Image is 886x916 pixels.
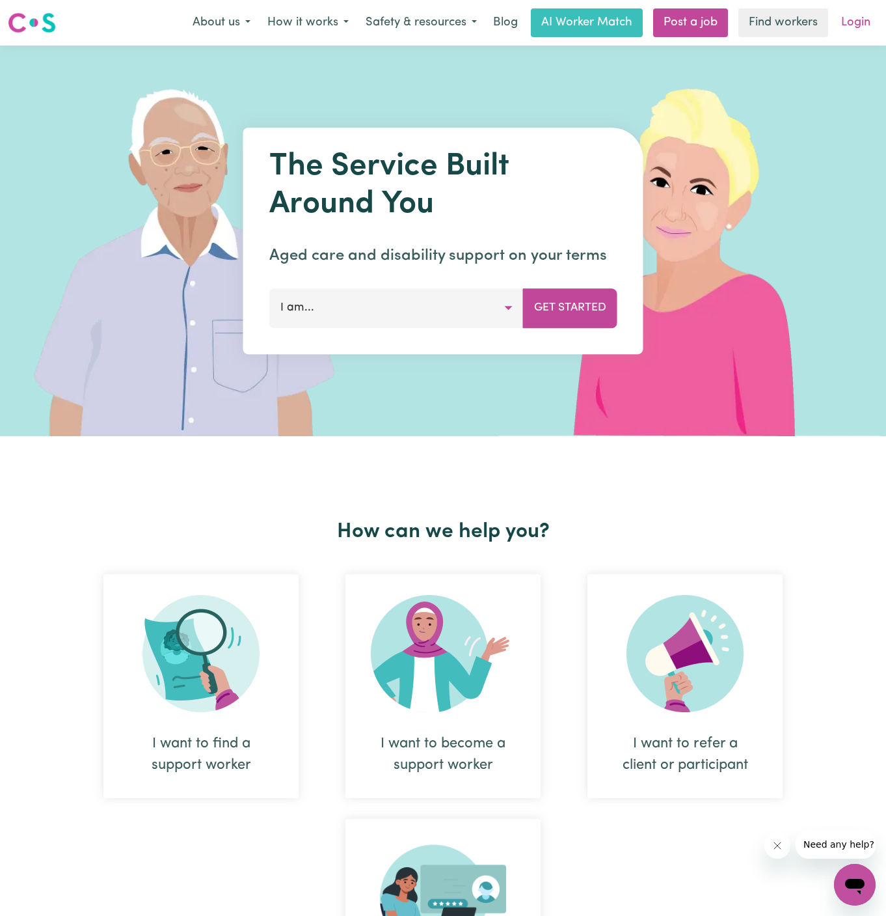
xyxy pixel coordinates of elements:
[833,8,878,37] a: Login
[357,9,485,36] button: Safety & resources
[8,8,56,38] a: Careseekers logo
[80,520,806,544] h2: How can we help you?
[269,288,524,327] button: I am...
[259,9,357,36] button: How it works
[142,595,260,712] img: Search
[8,11,56,35] img: Careseekers logo
[764,833,790,859] iframe: Close message
[184,9,259,36] button: About us
[834,864,876,906] iframe: Button to launch messaging window
[371,595,515,712] img: Become Worker
[103,574,299,798] div: I want to find a support worker
[377,733,509,776] div: I want to become a support worker
[269,244,617,268] p: Aged care and disability support on your terms
[269,148,617,223] h1: The Service Built Around You
[135,733,267,776] div: I want to find a support worker
[796,830,876,859] iframe: Message from company
[626,595,744,712] img: Refer
[619,733,751,776] div: I want to refer a client or participant
[523,288,617,327] button: Get Started
[738,8,828,37] a: Find workers
[485,8,526,37] a: Blog
[653,8,728,37] a: Post a job
[345,574,541,798] div: I want to become a support worker
[531,8,643,37] a: AI Worker Match
[587,574,783,798] div: I want to refer a client or participant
